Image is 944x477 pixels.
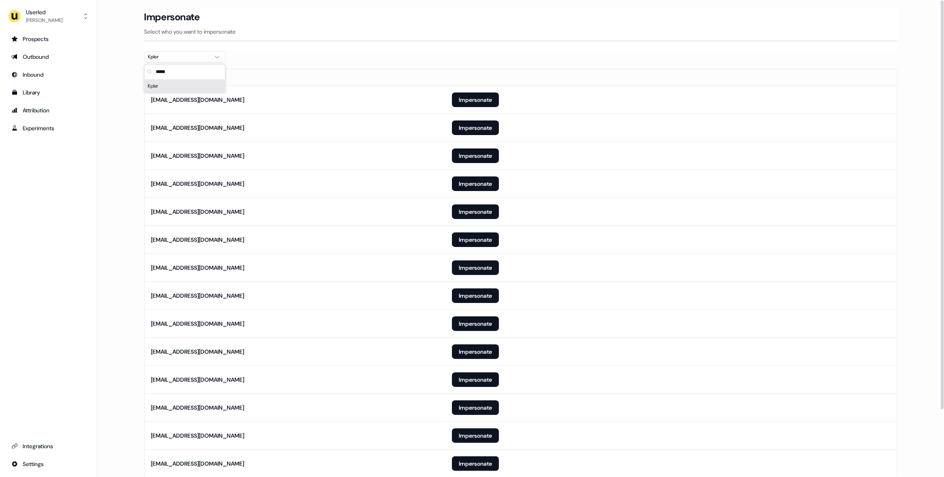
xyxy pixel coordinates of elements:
[11,71,86,79] div: Inbound
[151,180,245,188] div: [EMAIL_ADDRESS][DOMAIN_NAME]
[6,6,90,26] button: Userled[PERSON_NAME]
[452,148,499,163] button: Impersonate
[151,320,245,328] div: [EMAIL_ADDRESS][DOMAIN_NAME]
[6,440,90,453] a: Go to integrations
[151,124,245,132] div: [EMAIL_ADDRESS][DOMAIN_NAME]
[151,348,245,356] div: [EMAIL_ADDRESS][DOMAIN_NAME]
[11,442,86,450] div: Integrations
[452,120,499,135] button: Impersonate
[148,53,209,61] div: Kpler
[6,458,90,471] a: Go to integrations
[151,236,245,244] div: [EMAIL_ADDRESS][DOMAIN_NAME]
[452,400,499,415] button: Impersonate
[452,316,499,331] button: Impersonate
[144,79,225,92] div: Kpler
[6,68,90,81] a: Go to Inbound
[151,96,245,104] div: [EMAIL_ADDRESS][DOMAIN_NAME]
[151,376,245,384] div: [EMAIL_ADDRESS][DOMAIN_NAME]
[151,264,245,272] div: [EMAIL_ADDRESS][DOMAIN_NAME]
[452,260,499,275] button: Impersonate
[452,456,499,471] button: Impersonate
[6,86,90,99] a: Go to templates
[151,404,245,412] div: [EMAIL_ADDRESS][DOMAIN_NAME]
[145,69,446,86] th: Email
[144,51,226,62] button: Kpler
[452,232,499,247] button: Impersonate
[6,104,90,117] a: Go to attribution
[11,460,86,468] div: Settings
[11,53,86,61] div: Outbound
[6,122,90,135] a: Go to experiments
[452,92,499,107] button: Impersonate
[6,50,90,63] a: Go to outbound experience
[151,432,245,440] div: [EMAIL_ADDRESS][DOMAIN_NAME]
[452,204,499,219] button: Impersonate
[452,372,499,387] button: Impersonate
[144,79,225,92] div: Suggestions
[26,16,62,24] div: [PERSON_NAME]
[11,106,86,114] div: Attribution
[452,176,499,191] button: Impersonate
[144,11,200,23] h3: Impersonate
[11,88,86,97] div: Library
[151,152,245,160] div: [EMAIL_ADDRESS][DOMAIN_NAME]
[11,35,86,43] div: Prospects
[452,428,499,443] button: Impersonate
[151,460,245,468] div: [EMAIL_ADDRESS][DOMAIN_NAME]
[26,8,62,16] div: Userled
[151,292,245,300] div: [EMAIL_ADDRESS][DOMAIN_NAME]
[144,28,897,36] p: Select who you want to impersonate
[6,32,90,45] a: Go to prospects
[452,288,499,303] button: Impersonate
[452,344,499,359] button: Impersonate
[151,208,245,216] div: [EMAIL_ADDRESS][DOMAIN_NAME]
[11,124,86,132] div: Experiments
